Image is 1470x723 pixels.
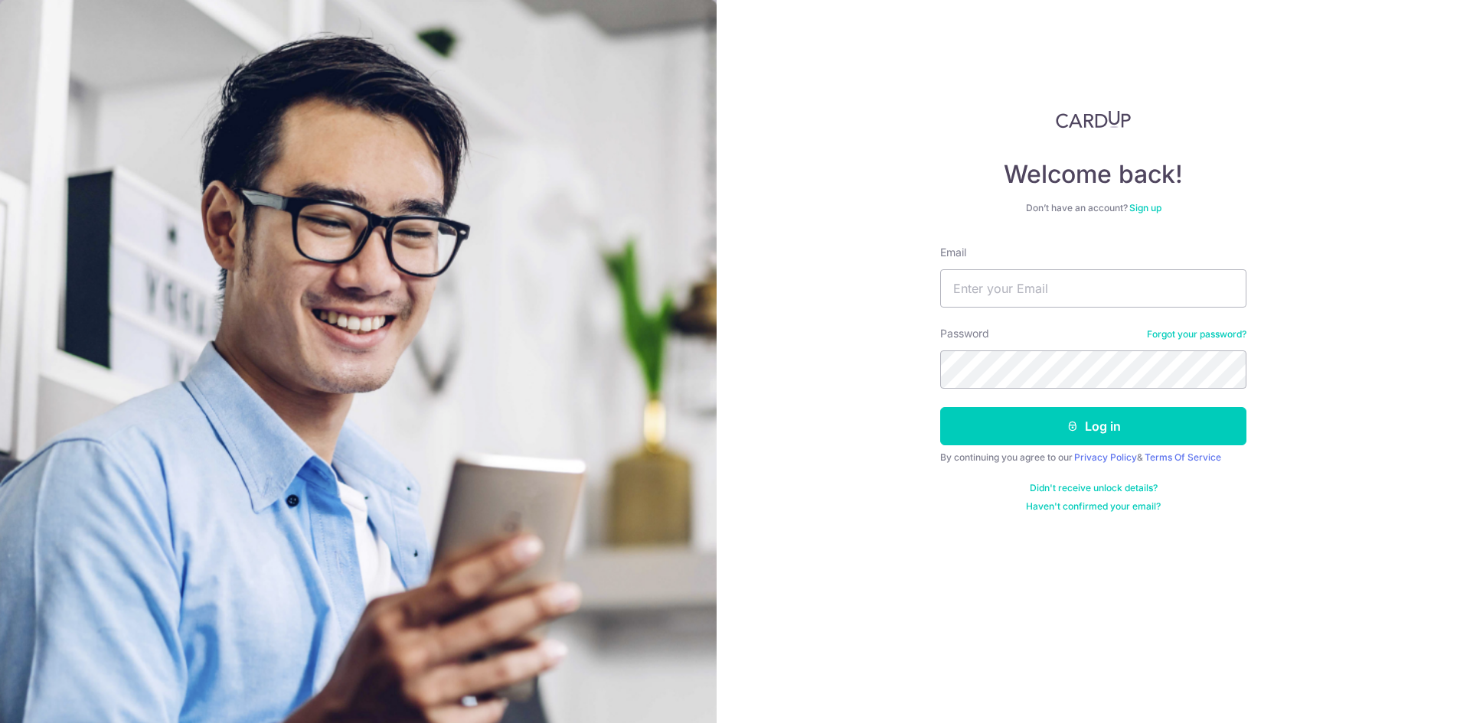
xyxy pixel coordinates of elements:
h4: Welcome back! [940,159,1246,190]
img: CardUp Logo [1056,110,1131,129]
input: Enter your Email [940,269,1246,308]
a: Didn't receive unlock details? [1030,482,1158,494]
div: Don’t have an account? [940,202,1246,214]
label: Email [940,245,966,260]
label: Password [940,326,989,341]
a: Forgot your password? [1147,328,1246,340]
a: Privacy Policy [1074,451,1137,463]
button: Log in [940,407,1246,445]
a: Sign up [1129,202,1161,213]
div: By continuing you agree to our & [940,451,1246,464]
a: Terms Of Service [1145,451,1221,463]
a: Haven't confirmed your email? [1026,500,1161,513]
